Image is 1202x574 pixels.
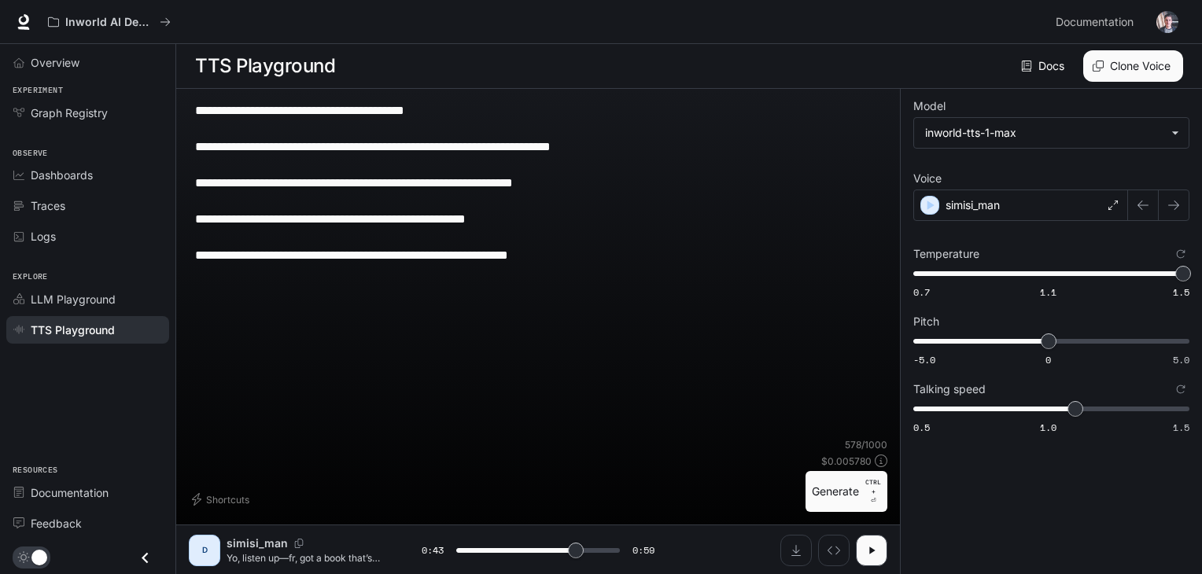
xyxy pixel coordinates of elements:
button: All workspaces [41,6,178,38]
span: 0 [1045,353,1051,366]
p: Inworld AI Demos [65,16,153,29]
span: Feedback [31,515,82,532]
button: Close drawer [127,542,163,574]
a: LLM Playground [6,285,169,313]
button: Reset to default [1172,245,1189,263]
a: Dashboards [6,161,169,189]
span: Dashboards [31,167,93,183]
span: -5.0 [913,353,935,366]
a: Traces [6,192,169,219]
p: 578 / 1000 [845,438,887,451]
img: User avatar [1156,11,1178,33]
span: 0:59 [632,543,654,558]
a: Graph Registry [6,99,169,127]
p: simisi_man [227,535,288,551]
button: Shortcuts [189,487,256,512]
a: Feedback [6,510,169,537]
p: Yo, listen up—fr, got a book that’s got me like, “How do I show y’all this?!” It’s The Old Witch ... [227,551,384,565]
span: 0.5 [913,421,930,434]
a: TTS Playground [6,316,169,344]
span: 1.0 [1040,421,1056,434]
p: simisi_man [946,197,1000,213]
button: Inspect [818,535,850,566]
span: Dark mode toggle [31,548,47,565]
span: LLM Playground [31,291,116,307]
div: inworld-tts-1-max [925,125,1163,141]
span: Documentation [31,484,109,501]
span: Documentation [1056,13,1134,32]
span: 1.5 [1173,285,1189,299]
span: TTS Playground [31,322,115,338]
p: Model [913,101,946,112]
a: Overview [6,49,169,76]
h1: TTS Playground [195,50,335,82]
span: 5.0 [1173,353,1189,366]
p: Temperature [913,248,979,259]
button: Reset to default [1172,381,1189,398]
button: User avatar [1152,6,1183,38]
div: inworld-tts-1-max [914,118,1189,148]
span: 1.1 [1040,285,1056,299]
button: GenerateCTRL +⏎ [806,471,887,512]
a: Logs [6,223,169,250]
p: Voice [913,173,942,184]
p: $ 0.005780 [821,454,872,468]
span: 0.7 [913,285,930,299]
span: 1.5 [1173,421,1189,434]
a: Docs [1018,50,1071,82]
p: Talking speed [913,384,986,395]
p: Pitch [913,316,939,327]
span: Traces [31,197,65,214]
p: ⏎ [865,477,881,506]
button: Copy Voice ID [288,539,310,548]
button: Download audio [780,535,812,566]
p: CTRL + [865,477,881,496]
button: Clone Voice [1083,50,1183,82]
span: Graph Registry [31,105,108,121]
a: Documentation [1049,6,1145,38]
div: D [192,538,217,563]
a: Documentation [6,479,169,506]
span: 0:43 [422,543,444,558]
span: Overview [31,54,79,71]
span: Logs [31,228,56,245]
